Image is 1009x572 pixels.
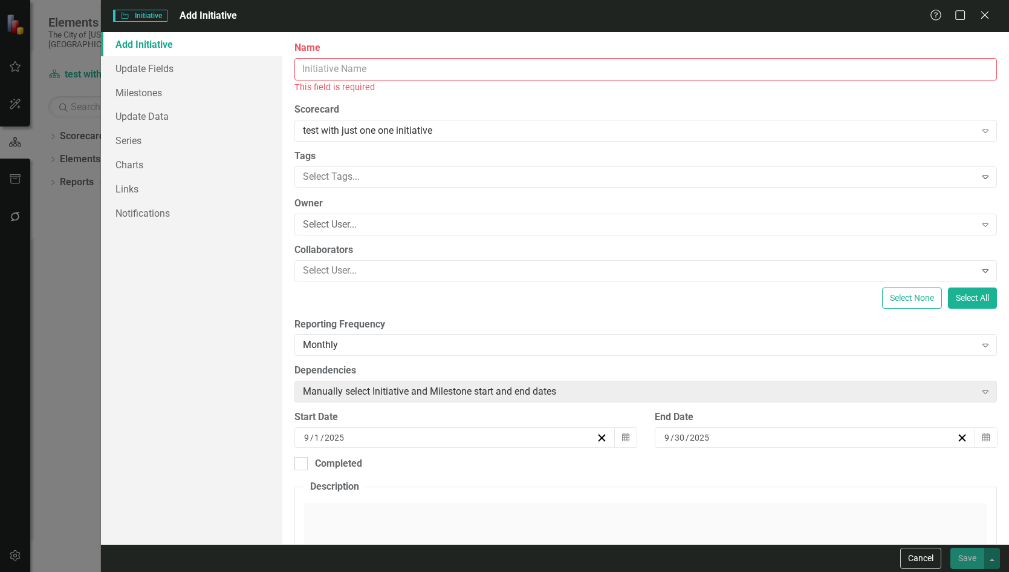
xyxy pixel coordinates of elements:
[294,243,997,257] label: Collaborators
[294,58,997,81] input: Initiative Name
[294,318,997,332] label: Reporting Frequency
[294,103,997,117] label: Scorecard
[686,432,689,443] span: /
[113,10,167,22] span: Initiative
[655,410,997,424] div: End Date
[101,128,282,153] a: Series
[101,177,282,201] a: Links
[948,288,997,309] button: Select All
[882,288,942,309] button: Select None
[310,432,314,443] span: /
[101,81,282,105] a: Milestones
[101,201,282,225] a: Notifications
[900,548,941,569] button: Cancel
[315,457,362,471] div: Completed
[180,10,237,21] span: Add Initiative
[294,364,997,378] label: Dependencies
[303,124,975,138] div: test with just one one initiative
[303,217,975,231] div: Select User...
[304,480,365,494] legend: Description
[294,150,997,163] label: Tags
[303,338,975,352] div: Monthly
[294,81,997,94] div: This field is required
[294,410,637,424] div: Start Date
[101,32,282,56] a: Add Initiative
[670,432,674,443] span: /
[101,56,282,81] a: Update Fields
[294,41,997,55] label: Name
[294,197,997,211] label: Owner
[303,385,975,399] div: Manually select Initiative and Milestone start and end dates
[101,153,282,177] a: Charts
[101,104,282,128] a: Update Data
[950,548,984,569] button: Save
[320,432,324,443] span: /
